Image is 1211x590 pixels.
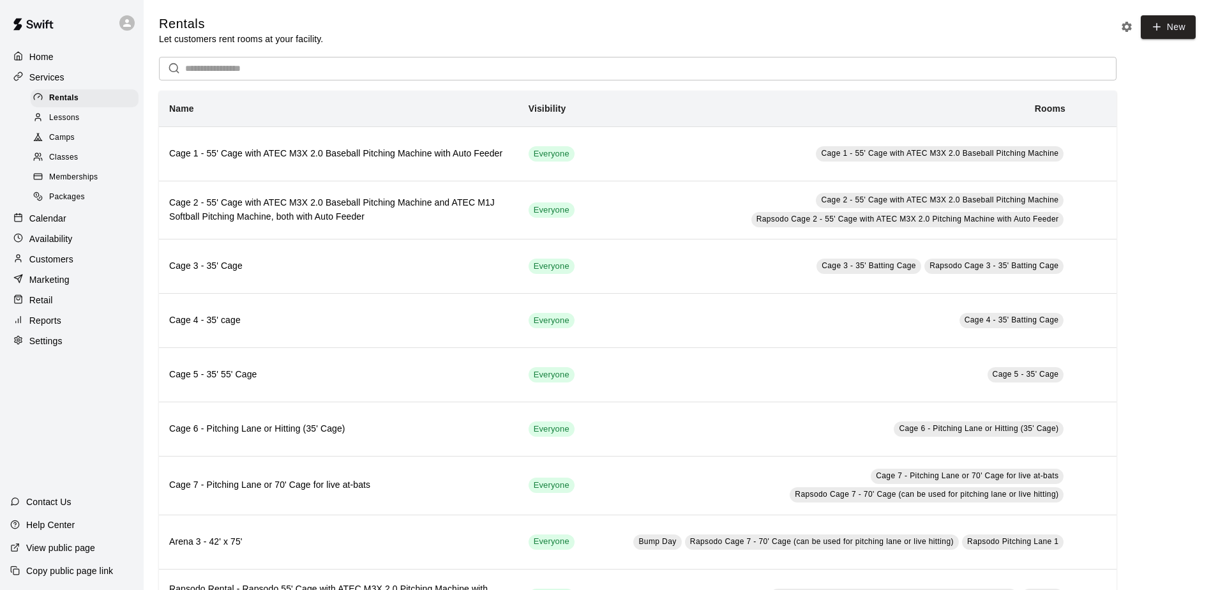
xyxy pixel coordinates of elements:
div: Classes [31,149,139,167]
a: Lessons [31,108,144,128]
b: Name [169,103,194,114]
h6: Cage 6 - Pitching Lane or Hitting (35' Cage) [169,422,508,436]
p: View public page [26,541,95,554]
span: Everyone [529,204,575,216]
div: Camps [31,129,139,147]
a: Packages [31,188,144,208]
div: This service is visible to all of your customers [529,202,575,218]
h6: Cage 7 - Pitching Lane or 70' Cage for live at-bats [169,478,508,492]
button: Rental settings [1117,17,1136,36]
a: Calendar [10,209,133,228]
p: Retail [29,294,53,306]
h6: Cage 4 - 35' cage [169,314,508,328]
a: Rentals [31,88,144,108]
span: Everyone [529,369,575,381]
span: Rapsodo Cage 2 - 55' Cage with ATEC M3X 2.0 Pitching Machine with Auto Feeder [756,215,1059,223]
div: Memberships [31,169,139,186]
span: Camps [49,132,75,144]
p: Copy public page link [26,564,113,577]
span: Everyone [529,261,575,273]
div: This service is visible to all of your customers [529,313,575,328]
div: This service is visible to all of your customers [529,367,575,382]
p: Availability [29,232,73,245]
a: Availability [10,229,133,248]
span: Rapsodo Cage 7 - 70' Cage (can be used for pitching lane or live hitting) [795,490,1058,499]
span: Cage 2 - 55' Cage with ATEC M3X 2.0 Baseball Pitching Machine [821,195,1058,204]
p: Let customers rent rooms at your facility. [159,33,323,45]
p: Home [29,50,54,63]
span: Rapsodo Pitching Lane 1 [967,537,1058,546]
p: Marketing [29,273,70,286]
span: Everyone [529,536,575,548]
span: Cage 4 - 35' Batting Cage [965,315,1059,324]
h6: Arena 3 - 42' x 75' [169,535,508,549]
p: Contact Us [26,495,71,508]
span: Rapsodo Cage 7 - 70' Cage (can be used for pitching lane or live hitting) [690,537,954,546]
div: Packages [31,188,139,206]
b: Visibility [529,103,566,114]
a: Settings [10,331,133,351]
span: Packages [49,191,85,204]
a: Customers [10,250,133,269]
div: This service is visible to all of your customers [529,259,575,274]
p: Calendar [29,212,66,225]
a: Camps [31,128,144,148]
span: Cage 5 - 35' Cage [993,370,1059,379]
a: Marketing [10,270,133,289]
p: Reports [29,314,61,327]
h6: Cage 2 - 55' Cage with ATEC M3X 2.0 Baseball Pitching Machine and ATEC M1J Softball Pitching Mach... [169,196,508,224]
span: Everyone [529,148,575,160]
b: Rooms [1035,103,1065,114]
div: Rentals [31,89,139,107]
h6: Cage 1 - 55' Cage with ATEC M3X 2.0 Baseball Pitching Machine with Auto Feeder [169,147,508,161]
span: Lessons [49,112,80,125]
a: Retail [10,291,133,310]
span: Cage 3 - 35' Batting Cage [822,261,916,270]
span: Classes [49,151,78,164]
span: Bump Day [638,537,676,546]
span: Rapsodo Cage 3 - 35' Batting Cage [929,261,1058,270]
span: Everyone [529,423,575,435]
span: Memberships [49,171,98,184]
a: Services [10,68,133,87]
span: Everyone [529,480,575,492]
p: Services [29,71,64,84]
a: Memberships [31,168,144,188]
h5: Rentals [159,15,323,33]
span: Everyone [529,315,575,327]
a: Home [10,47,133,66]
div: This service is visible to all of your customers [529,421,575,437]
span: Cage 1 - 55' Cage with ATEC M3X 2.0 Baseball Pitching Machine [821,149,1058,158]
h6: Cage 3 - 35' Cage [169,259,508,273]
div: This service is visible to all of your customers [529,146,575,162]
div: This service is visible to all of your customers [529,478,575,493]
div: This service is visible to all of your customers [529,534,575,550]
span: Rentals [49,92,79,105]
p: Customers [29,253,73,266]
p: Help Center [26,518,75,531]
span: Cage 6 - Pitching Lane or Hitting (35' Cage) [899,424,1058,433]
h6: Cage 5 - 35' 55' Cage [169,368,508,382]
div: Lessons [31,109,139,127]
p: Settings [29,335,63,347]
span: Cage 7 - Pitching Lane or 70' Cage for live at-bats [876,471,1058,480]
a: New [1141,15,1196,39]
a: Reports [10,311,133,330]
a: Classes [31,148,144,168]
